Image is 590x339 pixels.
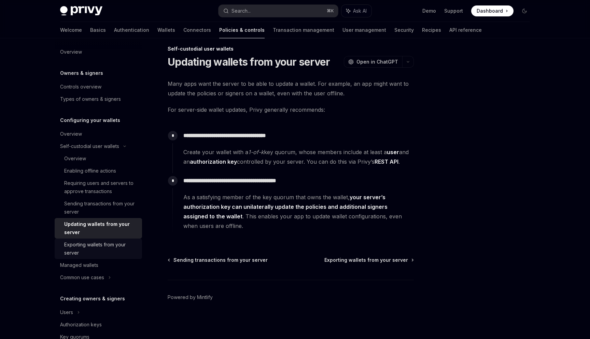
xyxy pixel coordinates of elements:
a: Wallets [157,22,175,38]
span: Many apps want the server to be able to update a wallet. For example, an app might want to update... [168,79,414,98]
a: Updating wallets from your server [55,218,142,239]
button: Toggle dark mode [519,5,530,16]
div: Users [60,308,73,316]
button: Ask AI [341,5,371,17]
a: Sending transactions from your server [168,257,268,263]
a: Exporting wallets from your server [55,239,142,259]
a: REST API [375,158,398,165]
a: Overview [55,152,142,165]
a: Transaction management [273,22,334,38]
div: Overview [64,154,86,163]
a: Powered by Mintlify [168,294,213,301]
a: Requiring users and servers to approve transactions [55,177,142,198]
div: Overview [60,130,82,138]
div: Common use cases [60,273,104,282]
a: API reference [449,22,482,38]
button: Open in ChatGPT [344,56,402,68]
div: Requiring users and servers to approve transactions [64,179,138,195]
span: Sending transactions from your server [173,257,268,263]
a: Overview [55,46,142,58]
span: Ask AI [353,8,367,14]
h5: Owners & signers [60,69,103,77]
div: Controls overview [60,83,101,91]
div: Enabling offline actions [64,167,116,175]
span: For server-side wallet updates, Privy generally recommends: [168,105,414,114]
span: Open in ChatGPT [356,58,398,65]
div: Types of owners & signers [60,95,121,103]
div: Authorization keys [60,321,102,329]
a: Exporting wallets from your server [324,257,413,263]
a: Enabling offline actions [55,165,142,177]
img: dark logo [60,6,102,16]
a: Security [394,22,414,38]
span: As a satisfying member of the key quorum that owns the wallet, . This enables your app to update ... [183,192,413,231]
button: Search...⌘K [219,5,338,17]
a: Overview [55,128,142,140]
a: Sending transactions from your server [55,198,142,218]
a: Connectors [183,22,211,38]
strong: your server’s authorization key can unilaterally update the policies and additional signers assig... [183,194,388,220]
span: Create your wallet with a key quorum, whose members include at least a and an controlled by your ... [183,147,413,166]
strong: authorization key [190,158,237,165]
a: Welcome [60,22,82,38]
a: Dashboard [471,5,514,16]
a: Authorization keys [55,318,142,331]
div: Updating wallets from your server [64,220,138,236]
div: Self-custodial user wallets [60,142,119,150]
a: User management [342,22,386,38]
a: Managed wallets [55,259,142,271]
div: Managed wallets [60,261,98,269]
span: Dashboard [477,8,503,14]
div: Exporting wallets from your server [64,241,138,257]
div: Search... [231,7,251,15]
h5: Configuring your wallets [60,116,120,124]
strong: user [387,149,399,155]
span: Exporting wallets from your server [324,257,408,263]
a: Policies & controls [219,22,265,38]
div: Sending transactions from your server [64,200,138,216]
a: Types of owners & signers [55,93,142,105]
a: Demo [422,8,436,14]
h1: Updating wallets from your server [168,56,330,68]
a: Recipes [422,22,441,38]
a: Basics [90,22,106,38]
a: Authentication [114,22,149,38]
a: Support [444,8,463,14]
div: Self-custodial user wallets [168,45,414,52]
h5: Creating owners & signers [60,295,125,303]
a: Controls overview [55,81,142,93]
span: ⌘ K [327,8,334,14]
div: Overview [60,48,82,56]
em: 1-of-k [248,149,264,155]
